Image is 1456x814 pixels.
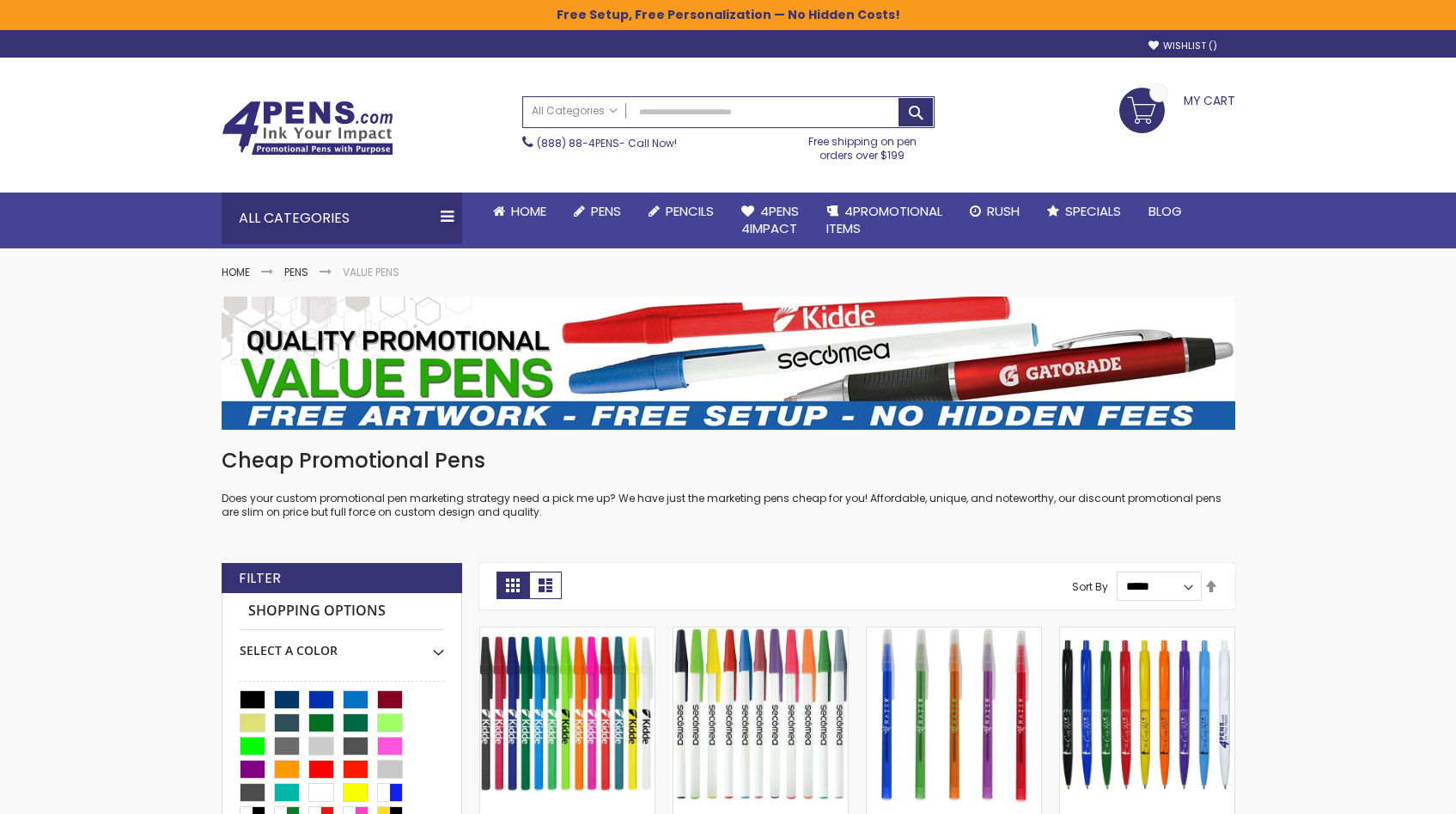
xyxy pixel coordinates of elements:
a: Specials [1033,193,1135,230]
label: Sort By [1072,578,1108,593]
a: Wishlist [1148,40,1217,52]
img: Belfast Value Stick Pen [673,627,848,802]
a: Custom Cambria Plastic Retractable Ballpoint Pen - Monochromatic Body Color [1060,627,1234,641]
div: Free shipping on pen orders over $199 [790,128,935,162]
strong: Shopping Options [240,593,444,630]
span: Specials [1065,202,1121,220]
strong: Grid [497,572,529,599]
img: Custom Cambria Plastic Retractable Ballpoint Pen - Monochromatic Body Color [1060,627,1234,802]
a: 4PROMOTIONALITEMS [813,193,956,248]
a: Blog [1135,193,1196,230]
strong: Value Pens [343,265,399,279]
a: Belfast Translucent Value Stick Pen [867,627,1041,641]
span: Blog [1148,202,1182,220]
span: Rush [987,202,1020,220]
img: Belfast B Value Stick Pen [480,627,655,802]
a: Pencils [635,193,728,230]
a: Rush [956,193,1033,230]
span: Pencils [666,202,714,220]
span: 4PROMOTIONAL ITEMS [826,202,942,237]
span: Pens [591,202,621,220]
span: 4Pens 4impact [741,202,799,237]
div: Does your custom promotional pen marketing strategy need a pick me up? We have just the marketing... [222,447,1235,520]
img: Belfast Translucent Value Stick Pen [867,627,1041,802]
img: 4Pens Custom Pens and Promotional Products [222,101,393,156]
a: Belfast B Value Stick Pen [480,627,655,641]
span: All Categories [532,104,618,118]
a: Pens [284,265,308,279]
a: 4Pens4impact [728,193,813,248]
a: Home [222,265,250,279]
h1: Cheap Promotional Pens [222,447,1235,474]
div: Select A Color [240,630,444,659]
a: All Categories [523,97,626,125]
img: Value Pens [222,297,1235,430]
span: - Call Now! [537,136,677,150]
span: Home [511,202,546,220]
strong: Filter [239,569,281,588]
a: Belfast Value Stick Pen [673,627,848,641]
a: (888) 88-4PENS [537,136,619,150]
a: Home [479,193,560,230]
a: Pens [560,193,635,230]
div: All Categories [222,193,462,244]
